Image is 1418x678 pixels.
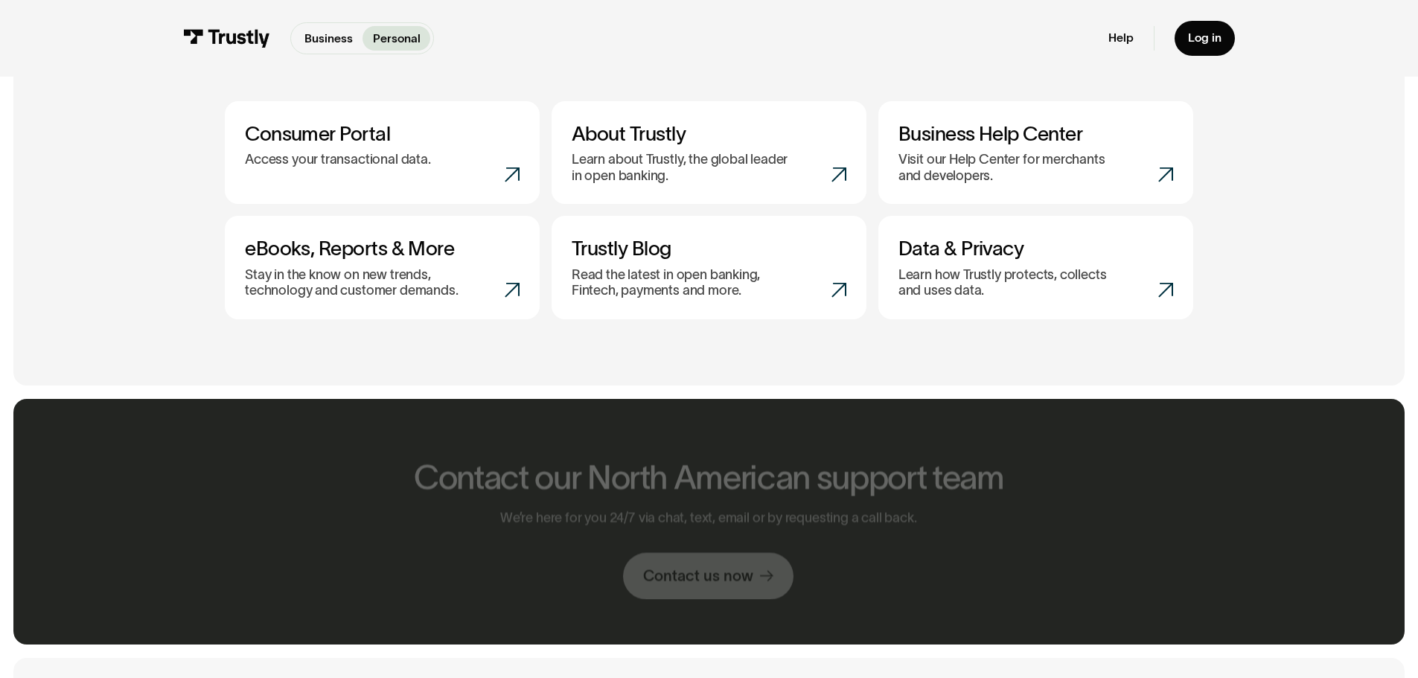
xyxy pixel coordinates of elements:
p: Business [304,30,353,48]
p: Stay in the know on new trends, technology and customer demands. [245,267,466,299]
div: Log in [1188,31,1221,45]
p: Access your transactional data. [245,152,430,168]
h3: Trustly Blog [572,236,846,260]
a: Consumer PortalAccess your transactional data. [225,101,540,204]
a: About TrustlyLearn about Trustly, the global leader in open banking. [552,101,866,204]
p: Visit our Help Center for merchants and developers. [898,152,1120,184]
img: Trustly Logo [183,29,270,48]
p: Learn how Trustly protects, collects and uses data. [898,267,1120,299]
div: Contact us now [644,566,754,586]
a: Log in [1175,21,1235,56]
a: Personal [363,26,430,51]
a: Data & PrivacyLearn how Trustly protects, collects and uses data. [878,216,1193,319]
a: Contact us now [624,553,794,599]
p: Personal [373,30,421,48]
a: Trustly BlogRead the latest in open banking, Fintech, payments and more. [552,216,866,319]
h3: About Trustly [572,121,846,145]
a: Help [1108,31,1134,45]
a: eBooks, Reports & MoreStay in the know on new trends, technology and customer demands. [225,216,540,319]
p: Read the latest in open banking, Fintech, payments and more. [572,267,793,299]
h3: Consumer Portal [245,121,520,145]
p: Learn about Trustly, the global leader in open banking. [572,152,793,184]
h3: Data & Privacy [898,236,1173,260]
p: We’re here for you 24/7 via chat, text, email or by requesting a call back. [501,511,918,527]
h3: eBooks, Reports & More [245,236,520,260]
h2: Contact our North American support team [414,459,1004,496]
h3: Business Help Center [898,121,1173,145]
a: Business [294,26,363,51]
a: Business Help CenterVisit our Help Center for merchants and developers. [878,101,1193,204]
